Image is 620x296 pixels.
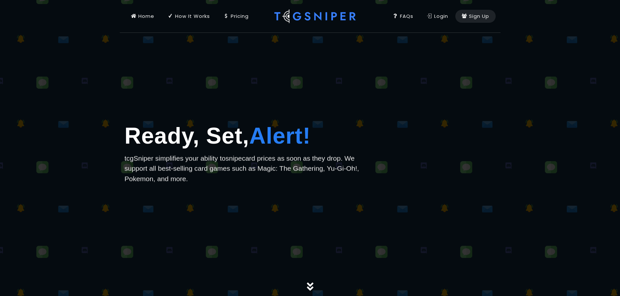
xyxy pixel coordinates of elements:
[168,13,210,20] div: How It Works
[226,154,242,162] span: snipe
[455,10,496,23] a: Sign Up
[224,13,249,20] div: Pricing
[462,13,489,20] div: Sign Up
[125,119,369,153] h1: Ready, Set,
[393,13,413,20] div: FAQs
[427,13,448,20] div: Login
[131,13,154,20] div: Home
[125,153,369,184] p: tcgSniper simplifies your ability to card prices as soon as they drop. We support all best-sellin...
[249,123,311,148] span: Alert!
